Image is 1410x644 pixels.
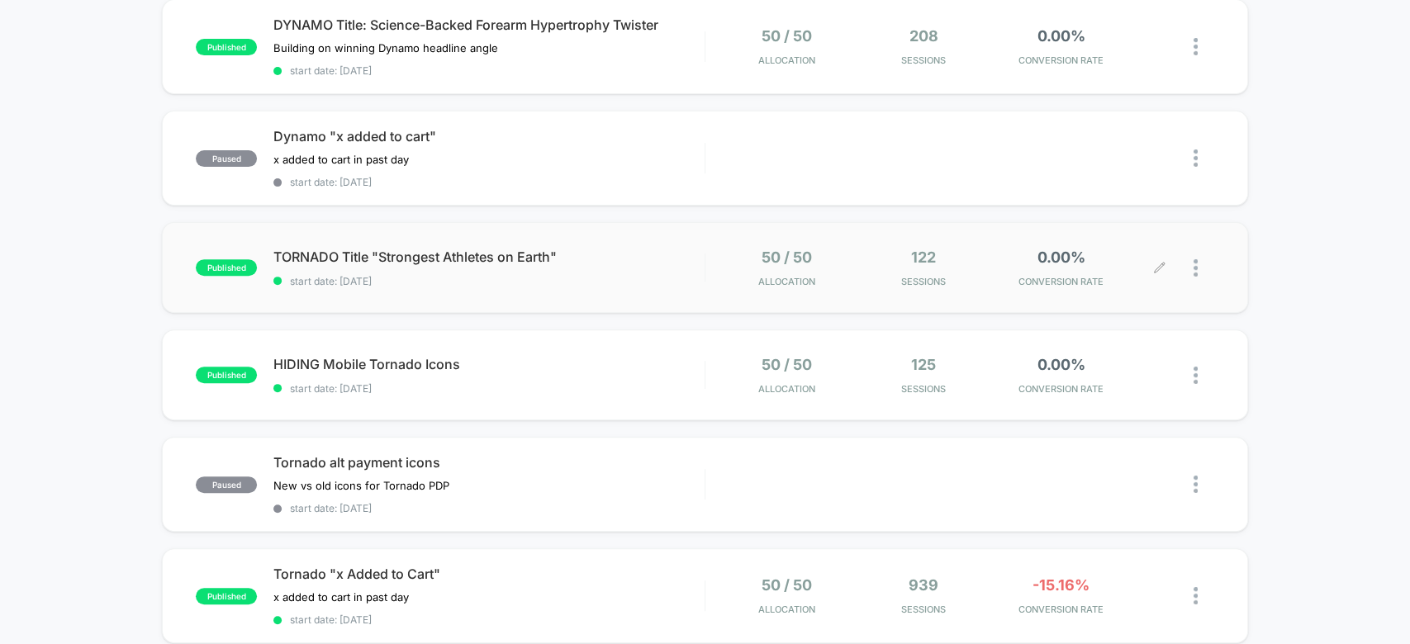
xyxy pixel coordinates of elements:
span: 50 / 50 [762,356,812,373]
span: published [196,367,257,383]
span: start date: [DATE] [273,502,704,514]
span: New vs old icons for Tornado PDP [273,479,449,492]
img: close [1194,149,1198,167]
span: 122 [911,249,936,266]
span: paused [196,476,257,493]
span: Dynamo "x added to cart" [273,128,704,144]
span: start date: [DATE] [273,176,704,188]
span: 0.00% [1037,249,1085,266]
span: Allocation [758,604,815,615]
span: x added to cart in past day [273,590,409,604]
span: x added to cart in past day [273,153,409,166]
span: start date: [DATE] [273,382,704,395]
img: close [1194,367,1198,384]
span: CONVERSION RATE [996,54,1125,66]
span: Sessions [859,276,988,287]
span: Sessions [859,383,988,395]
span: Allocation [758,54,815,66]
span: 208 [909,27,938,45]
span: TORNADO Title "Strongest Athletes on Earth" [273,249,704,265]
span: published [196,588,257,604]
img: close [1194,38,1198,55]
span: 939 [909,576,938,594]
span: published [196,259,257,276]
span: start date: [DATE] [273,613,704,626]
span: 50 / 50 [762,249,812,266]
span: -15.16% [1033,576,1090,594]
span: Allocation [758,383,815,395]
span: start date: [DATE] [273,275,704,287]
span: CONVERSION RATE [996,604,1125,615]
span: Building on winning Dynamo headline angle [273,41,498,54]
img: close [1194,476,1198,493]
span: start date: [DATE] [273,64,704,77]
img: close [1194,259,1198,277]
span: Tornado alt payment icons [273,454,704,471]
span: 50 / 50 [762,27,812,45]
span: DYNAMO Title: Science-Backed Forearm Hypertrophy Twister [273,17,704,33]
span: Allocation [758,276,815,287]
span: HIDING Mobile Tornado Icons [273,356,704,372]
span: Tornado "x Added to Cart" [273,566,704,582]
img: close [1194,587,1198,604]
span: 0.00% [1037,356,1085,373]
span: CONVERSION RATE [996,383,1125,395]
span: published [196,39,257,55]
span: 0.00% [1037,27,1085,45]
span: Sessions [859,54,988,66]
span: 125 [911,356,936,373]
span: CONVERSION RATE [996,276,1125,287]
span: paused [196,150,257,167]
span: 50 / 50 [762,576,812,594]
span: Sessions [859,604,988,615]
